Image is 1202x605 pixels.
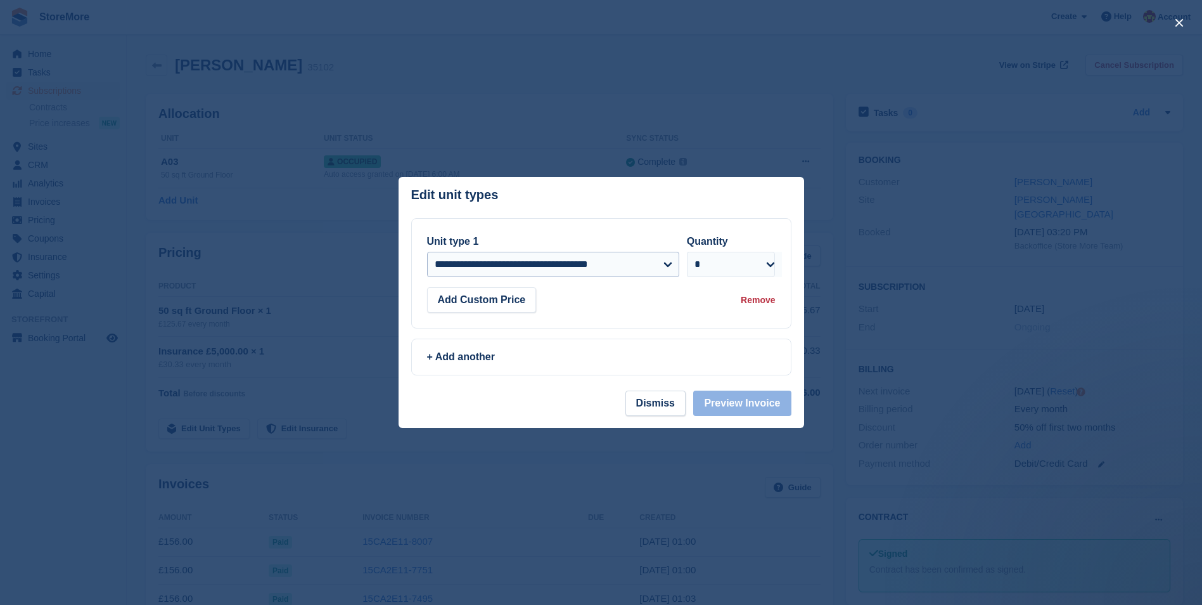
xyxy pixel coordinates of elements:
button: Preview Invoice [693,391,791,416]
button: Add Custom Price [427,287,537,313]
div: Remove [741,294,775,307]
button: Dismiss [625,391,686,416]
div: + Add another [427,349,776,365]
button: close [1169,13,1189,33]
label: Quantity [687,236,728,247]
p: Edit unit types [411,188,499,202]
label: Unit type 1 [427,236,479,247]
a: + Add another [411,339,791,375]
